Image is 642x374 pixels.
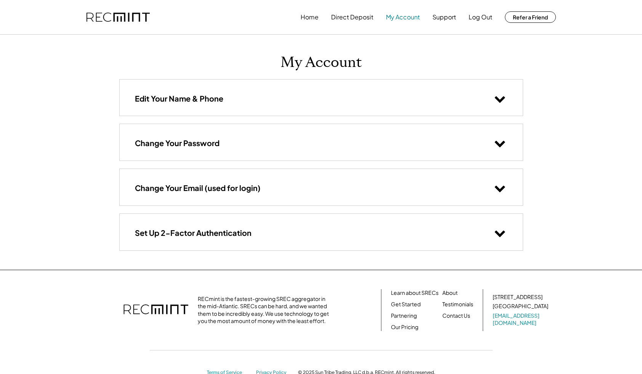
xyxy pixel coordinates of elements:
[442,301,473,308] a: Testimonials
[123,297,188,323] img: recmint-logotype%403x.png
[135,94,223,103] h3: Edit Your Name & Phone
[493,302,548,310] div: [GEOGRAPHIC_DATA]
[86,13,150,22] img: recmint-logotype%403x.png
[493,293,543,301] div: [STREET_ADDRESS]
[391,312,417,320] a: Partnering
[301,10,319,25] button: Home
[442,312,470,320] a: Contact Us
[391,323,418,331] a: Our Pricing
[493,312,550,327] a: [EMAIL_ADDRESS][DOMAIN_NAME]
[331,10,373,25] button: Direct Deposit
[469,10,492,25] button: Log Out
[432,10,456,25] button: Support
[198,295,333,325] div: RECmint is the fastest-growing SREC aggregator in the mid-Atlantic. SRECs can be hard, and we wan...
[391,301,421,308] a: Get Started
[135,183,261,193] h3: Change Your Email (used for login)
[135,138,219,148] h3: Change Your Password
[391,289,439,297] a: Learn about SRECs
[135,228,251,238] h3: Set Up 2-Factor Authentication
[386,10,420,25] button: My Account
[280,54,362,72] h1: My Account
[442,289,458,297] a: About
[505,11,556,23] button: Refer a Friend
